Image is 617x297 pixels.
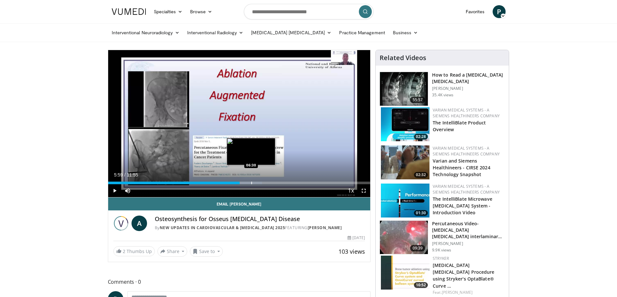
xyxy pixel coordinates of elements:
[380,54,426,62] h4: Related Videos
[183,26,247,39] a: Interventional Radiology
[381,107,429,141] a: 02:28
[414,134,428,140] span: 02:28
[414,210,428,216] span: 01:30
[381,107,429,141] img: e21b9506-2e6f-46d3-a4b3-e183d5d2d9ac.150x105_q85_crop-smart_upscale.jpg
[112,8,146,15] img: VuMedi Logo
[493,5,506,18] a: P
[433,184,500,195] a: Varian Medical Systems - A Siemens Healthineers Company
[380,72,505,106] a: 55:57 How to Read a [MEDICAL_DATA] [MEDICAL_DATA] [PERSON_NAME] 35.4K views
[433,262,494,289] a: [MEDICAL_DATA] [MEDICAL_DATA] Procedure using Stryker's OptaBlate® Curve …
[433,290,504,295] div: Feat.
[124,172,126,177] span: /
[432,220,505,240] h3: Percutaneous Video-[MEDICAL_DATA] [MEDICAL_DATA] interlaminar L5-S1 (PELD)
[414,282,428,288] span: 10:52
[414,172,428,178] span: 02:32
[244,4,373,19] input: Search topics, interventions
[410,97,426,103] span: 55:57
[108,26,183,39] a: Interventional Neuroradiology
[108,182,371,184] div: Progress Bar
[433,145,500,157] a: Varian Medical Systems - A Siemens Healthineers Company
[157,246,188,257] button: Share
[108,197,371,210] a: Email [PERSON_NAME]
[357,184,370,197] button: Fullscreen
[227,138,275,165] img: image.jpeg
[433,196,492,216] a: The IntelliBlate Microwave [MEDICAL_DATA] System - Introduction Video
[338,248,365,255] span: 103 views
[442,290,473,295] a: [PERSON_NAME]
[113,246,155,256] a: 2 Thumbs Up
[380,72,428,106] img: b47c832f-d84e-4c5d-8811-00369440eda2.150x105_q85_crop-smart_upscale.jpg
[433,107,500,119] a: Varian Medical Systems - A Siemens Healthineers Company
[432,92,453,98] p: 35.4K views
[381,145,429,179] img: c3af100c-e70b-45d5-a149-e8d9e5b4c33f.150x105_q85_crop-smart_upscale.jpg
[433,120,486,133] a: The IntelliBlate Product Overview
[155,216,365,223] h4: Osteosynthesis for Osseus [MEDICAL_DATA] Disease
[381,184,429,217] img: 9dd24252-e4f0-4a32-aaaa-d603767551b7.150x105_q85_crop-smart_upscale.jpg
[108,278,371,286] span: Comments 0
[113,216,129,231] img: New Updates in Cardiovascular & Interventional Radiology 2025
[381,256,429,290] img: 0f0d9d51-420c-42d6-ac87-8f76a25ca2f4.150x105_q85_crop-smart_upscale.jpg
[380,221,428,254] img: 8fac1a79-a78b-4966-a978-874ddf9a9948.150x105_q85_crop-smart_upscale.jpg
[247,26,335,39] a: [MEDICAL_DATA] [MEDICAL_DATA]
[160,225,285,230] a: New Updates in Cardiovascular & [MEDICAL_DATA] 2025
[381,256,429,290] a: 10:52
[410,245,426,251] span: 09:39
[381,184,429,217] a: 01:30
[123,248,125,254] span: 2
[344,184,357,197] button: Playback Rate
[127,172,138,177] span: 11:55
[335,26,389,39] a: Practice Management
[432,248,451,253] p: 9.9K views
[381,145,429,179] a: 02:32
[308,225,342,230] a: [PERSON_NAME]
[150,5,187,18] a: Specialties
[432,241,505,246] p: [PERSON_NAME]
[190,246,223,257] button: Save to
[186,5,216,18] a: Browse
[380,220,505,255] a: 09:39 Percutaneous Video-[MEDICAL_DATA] [MEDICAL_DATA] interlaminar L5-S1 (PELD) [PERSON_NAME] 9....
[433,158,490,177] a: Varian and Siemens Healthineers - CIRSE 2024 Technology Snapshot
[462,5,489,18] a: Favorites
[131,216,147,231] a: A
[432,86,505,91] p: [PERSON_NAME]
[114,172,123,177] span: 5:59
[121,184,134,197] button: Mute
[348,235,365,241] div: [DATE]
[389,26,422,39] a: Business
[108,184,121,197] button: Play
[432,72,505,85] h3: How to Read a [MEDICAL_DATA] [MEDICAL_DATA]
[108,50,371,197] video-js: Video Player
[433,256,449,261] a: Stryker
[155,225,365,231] div: By FEATURING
